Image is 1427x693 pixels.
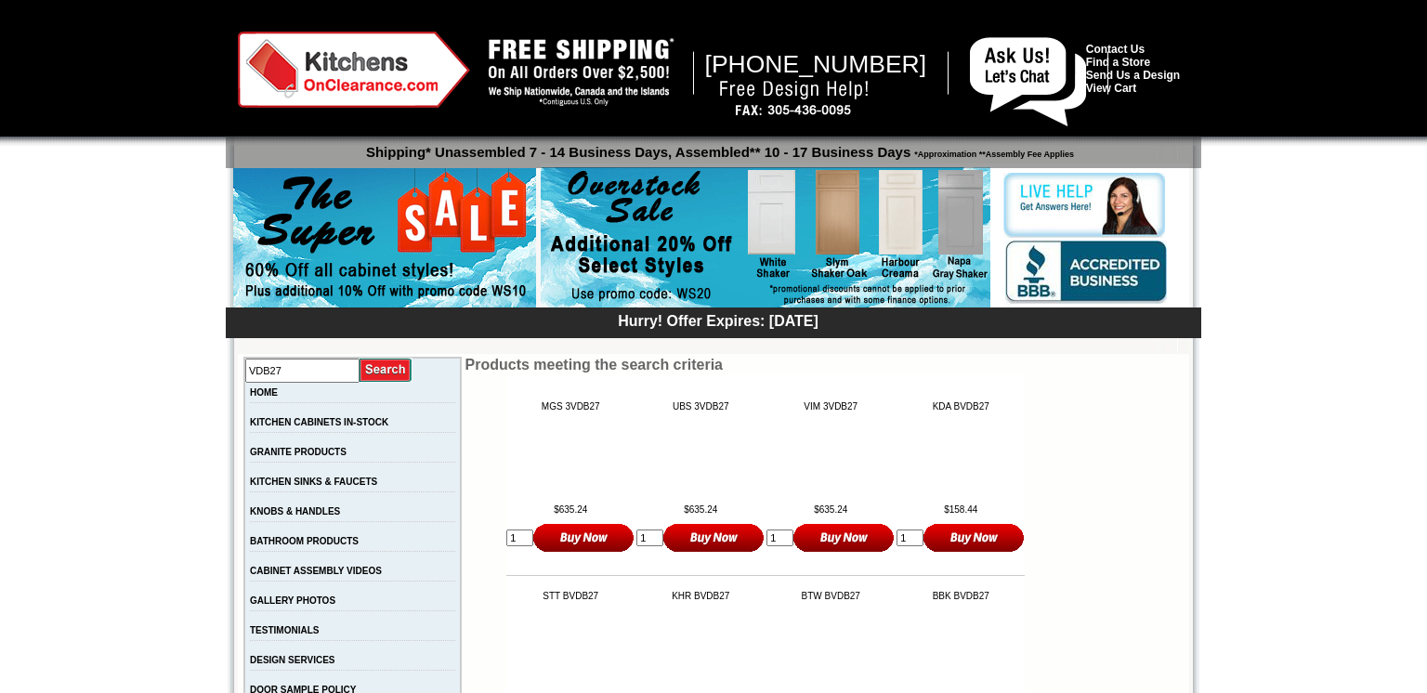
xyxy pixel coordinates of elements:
[636,401,765,412] td: UBS 3VDB27
[250,536,359,546] a: BATHROOM PRODUCTS
[250,417,388,427] a: KITCHEN CABINETS IN-STOCK
[506,591,635,601] td: STT BVDB27
[923,522,1025,553] input: Buy Now
[897,401,1025,412] td: KDA BVDB27
[250,655,335,665] a: DESIGN SERVICES
[663,522,765,553] input: Buy Now
[250,625,319,635] a: TESTIMONIALS
[793,522,895,553] input: Buy Now
[897,591,1025,601] td: BBK BVDB27
[235,310,1201,330] div: Hurry! Offer Expires: [DATE]
[910,145,1074,159] span: *Approximation **Assembly Fee Applies
[1086,82,1136,95] a: View Cart
[1086,56,1150,69] a: Find a Store
[465,357,1067,373] td: Products meeting the search criteria
[238,32,470,108] img: Kitchens on Clearance Logo
[1086,43,1145,56] a: Contact Us
[1086,69,1180,82] a: Send Us a Design
[250,477,377,487] a: KITCHEN SINKS & FAUCETS
[636,591,765,601] td: KHR BVDB27
[636,504,765,515] td: $635.24
[250,387,278,398] a: HOME
[360,358,412,383] input: Submit
[250,566,382,576] a: CABINET ASSEMBLY VIDEOS
[506,504,635,515] td: $635.24
[897,504,1025,515] td: $158.44
[235,136,1201,160] p: Shipping* Unassembled 7 - 14 Business Days, Assembled** 10 - 17 Business Days
[250,447,347,457] a: GRANITE PRODUCTS
[250,595,335,606] a: GALLERY PHOTOS
[766,591,895,601] td: BTW BVDB27
[506,401,635,412] td: MGS 3VDB27
[766,504,895,515] td: $635.24
[250,506,340,516] a: KNOBS & HANDLES
[533,522,635,553] input: Buy Now
[766,401,895,412] td: VIM 3VDB27
[705,50,927,78] span: [PHONE_NUMBER]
